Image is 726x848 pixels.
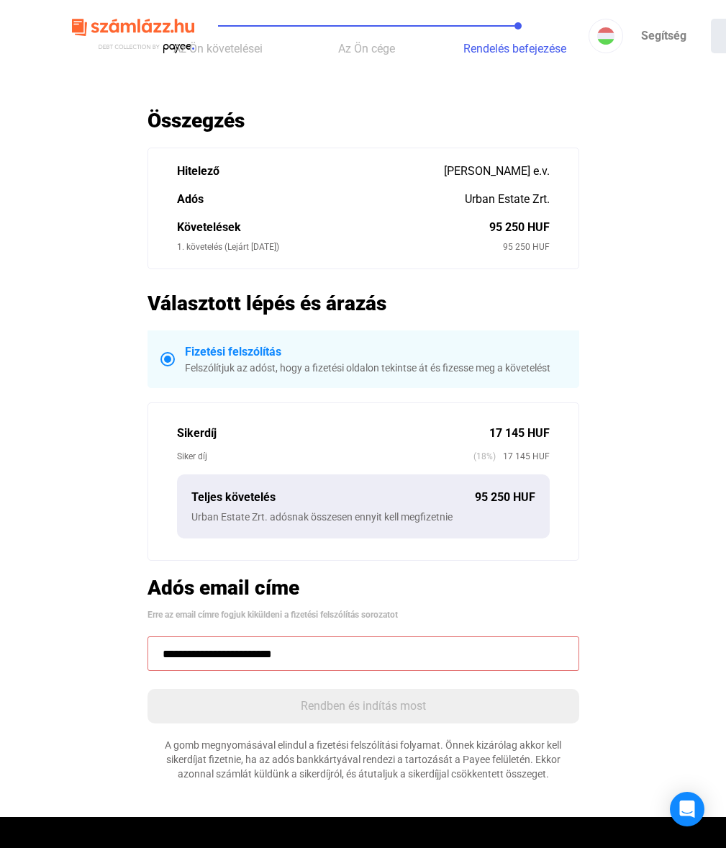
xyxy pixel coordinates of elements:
span: Az Ön követelései [173,42,263,55]
div: Adós [177,191,465,208]
div: Rendben és indítás most [152,698,575,715]
div: 95 250 HUF [489,219,550,236]
div: Hitelező [177,163,444,180]
div: 1. követelés (Lejárt [DATE]) [177,240,503,254]
span: Az Ön cége [338,42,395,55]
div: Fizetési felszólítás [185,343,566,361]
div: Urban Estate Zrt. [465,191,550,208]
button: HU [589,19,623,53]
span: 17 145 HUF [496,449,550,464]
h2: Összegzés [148,108,579,133]
button: Rendben és indítás most [148,689,579,723]
div: A gomb megnyomásával elindul a fizetési felszólítási folyamat. Önnek kizárólag akkor kell sikerdí... [148,738,579,781]
img: szamlazzhu-logo [72,13,194,60]
div: Követelések [177,219,489,236]
div: 95 250 HUF [475,489,535,506]
div: Open Intercom Messenger [670,792,704,826]
div: Teljes követelés [191,489,475,506]
span: Rendelés befejezése [463,42,566,55]
span: (18%) [473,449,496,464]
div: [PERSON_NAME] e.v. [444,163,550,180]
div: Urban Estate Zrt. adósnak összesen ennyit kell megfizetnie [191,510,535,524]
h2: Adós email címe [148,575,579,600]
img: HU [597,27,614,45]
h2: Választott lépés és árazás [148,291,579,316]
div: Erre az email címre fogjuk kiküldeni a fizetési felszólítás sorozatot [148,608,579,622]
div: 17 145 HUF [489,425,550,442]
div: Felszólítjuk az adóst, hogy a fizetési oldalon tekintse át és fizesse meg a követelést [185,361,566,375]
a: Segítség [623,19,704,53]
div: Sikerdíj [177,425,489,442]
div: Siker díj [177,449,473,464]
div: 95 250 HUF [503,240,550,254]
